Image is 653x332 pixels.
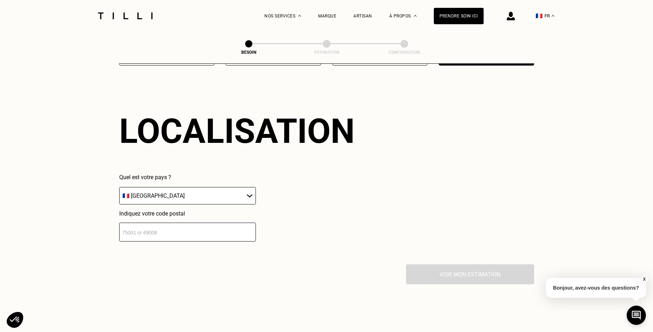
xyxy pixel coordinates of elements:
p: Bonjour, avez-vous des questions? [546,278,646,298]
span: 🇫🇷 [536,12,543,19]
a: Marque [318,14,336,19]
img: icône connexion [507,12,515,20]
div: Estimation [291,50,362,55]
p: Indiquez votre code postal [119,210,256,217]
a: Artisan [353,14,372,19]
div: Localisation [119,111,355,151]
div: Besoin [213,50,284,55]
input: 75001 or 69008 [119,223,256,242]
button: X [641,275,648,283]
img: Menu déroulant à propos [414,15,417,17]
img: Menu déroulant [298,15,301,17]
img: menu déroulant [552,15,554,17]
p: Quel est votre pays ? [119,174,256,181]
img: Logo du service de couturière Tilli [95,12,155,19]
div: Confirmation [369,50,440,55]
a: Prendre soin ici [434,8,484,24]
